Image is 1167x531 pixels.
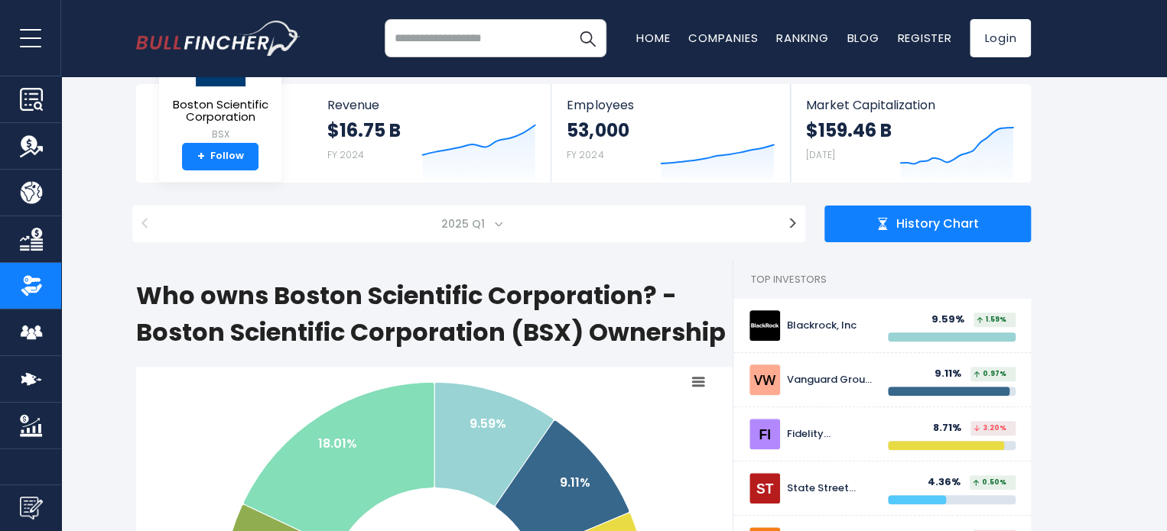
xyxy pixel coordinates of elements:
[197,150,205,164] strong: +
[636,30,670,46] a: Home
[787,482,876,495] div: State Street Corp
[182,143,258,170] a: +Follow
[318,435,357,452] text: 18.01%
[806,98,1014,112] span: Market Capitalization
[136,21,301,56] img: bullfincher logo
[787,428,876,441] div: Fidelity Investments (FMR)
[733,261,1031,299] h2: Top Investors
[806,118,892,142] strong: $159.46 B
[928,476,970,489] div: 4.36%
[567,118,629,142] strong: 53,000
[791,84,1029,183] a: Market Capitalization $159.46 B [DATE]
[897,30,951,46] a: Register
[171,35,270,143] a: Boston Scientific Corporation BSX
[171,99,269,124] span: Boston Scientific Corporation
[568,19,606,57] button: Search
[136,21,301,56] a: Go to homepage
[165,206,772,242] span: 2025 Q1
[970,19,1031,57] a: Login
[935,367,970,380] div: 9.11%
[470,415,506,432] text: 9.59%
[780,206,805,242] button: >
[567,148,603,161] small: FY 2024
[977,316,1006,323] span: 1.59%
[20,274,43,297] img: Ownership
[931,313,974,326] div: 9.59%
[876,217,889,231] img: history chart
[974,371,1006,377] span: 0.97%
[974,425,1006,432] span: 3.20%
[136,277,733,351] h1: Who owns Boston Scientific Corporation? - Boston Scientific Corporation (BSX) Ownership
[551,84,789,183] a: Employees 53,000 FY 2024
[787,319,876,332] div: Blackrock, Inc
[776,30,828,46] a: Ranking
[435,213,494,235] span: 2025 Q1
[896,216,979,232] span: History Chart
[560,474,590,491] text: 9.11%
[688,30,758,46] a: Companies
[847,30,879,46] a: Blog
[933,422,970,435] div: 8.71%
[973,479,1006,486] span: 0.50%
[327,148,364,161] small: FY 2024
[132,206,158,242] button: <
[171,128,269,141] small: BSX
[787,374,876,387] div: Vanguard Group Inc
[327,118,401,142] strong: $16.75 B
[567,98,774,112] span: Employees
[806,148,835,161] small: [DATE]
[327,98,536,112] span: Revenue
[312,84,551,183] a: Revenue $16.75 B FY 2024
